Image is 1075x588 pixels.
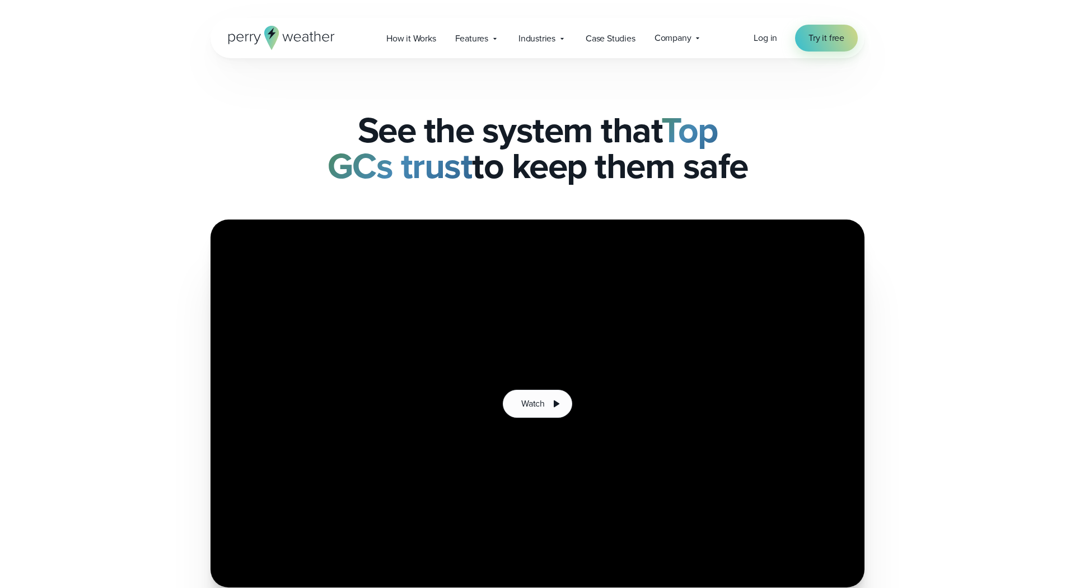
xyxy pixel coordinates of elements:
a: Case Studies [576,27,645,50]
strong: Top GCs trust [328,104,718,192]
span: Features [455,32,488,45]
span: How it Works [386,32,436,45]
button: Watch [503,390,572,418]
span: Industries [518,32,555,45]
span: Case Studies [586,32,635,45]
a: Log in [754,31,777,45]
a: How it Works [377,27,446,50]
a: Try it free [795,25,858,52]
span: Log in [754,31,777,44]
h1: See the system that to keep them safe [211,112,864,184]
span: Watch [521,397,545,410]
span: Try it free [808,31,844,45]
span: Company [655,31,691,45]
